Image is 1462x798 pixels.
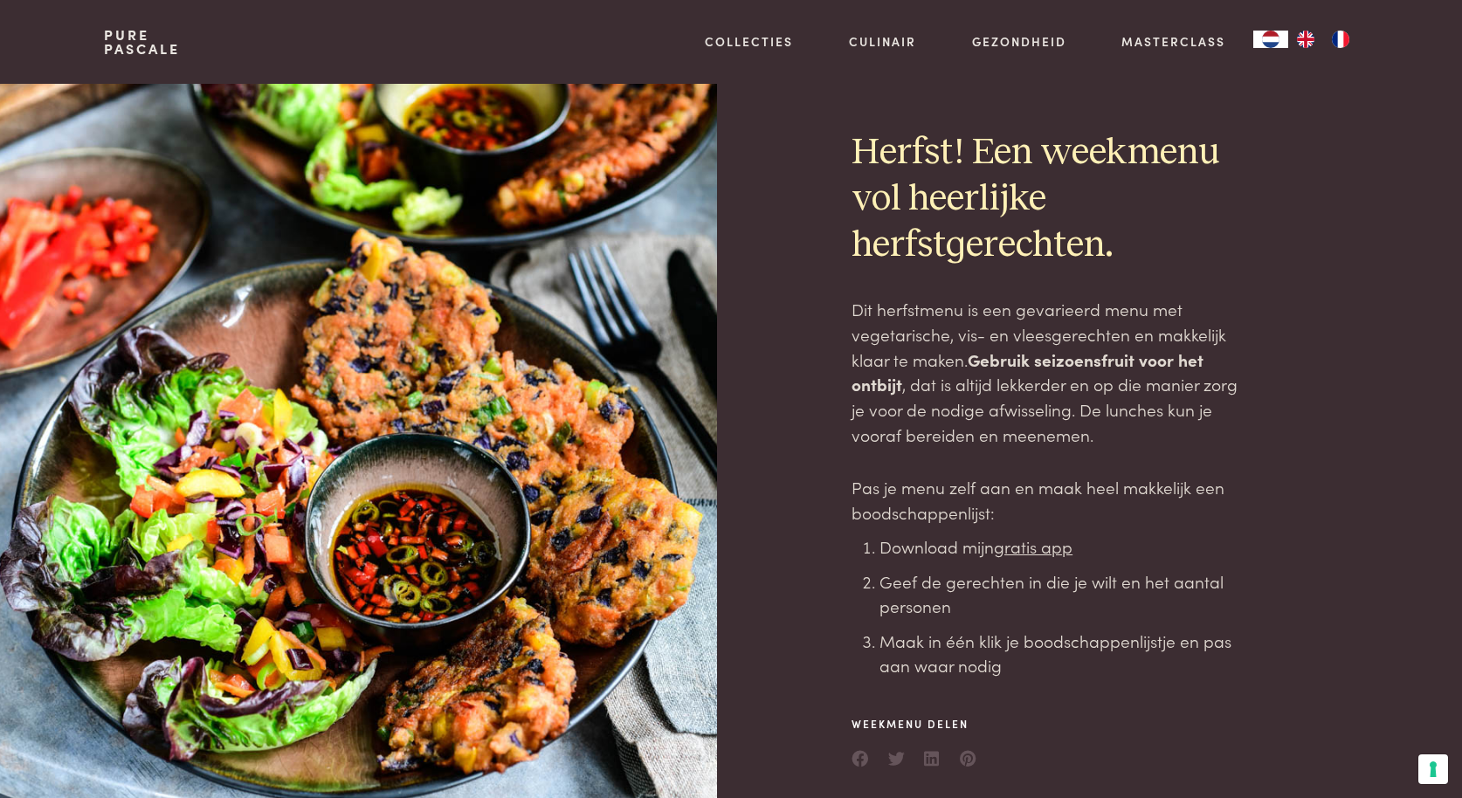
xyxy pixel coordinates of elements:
button: Uw voorkeuren voor toestemming voor trackingtechnologieën [1418,754,1448,784]
a: Collecties [705,32,793,51]
a: EN [1288,31,1323,48]
a: Masterclass [1121,32,1225,51]
ul: Language list [1288,31,1358,48]
aside: Language selected: Nederlands [1253,31,1358,48]
span: Weekmenu delen [852,716,977,732]
a: NL [1253,31,1288,48]
a: PurePascale [104,28,180,56]
div: Language [1253,31,1288,48]
a: FR [1323,31,1358,48]
h2: Herfst! Een weekmenu vol heerlijke herfstgerechten. [852,130,1252,269]
li: Download mijn [879,534,1252,560]
a: Gezondheid [972,32,1066,51]
a: gratis app [994,534,1072,558]
strong: Gebruik seizoensfruit voor het ontbijt [852,347,1203,396]
p: Dit herfstmenu is een gevarieerd menu met vegetarische, vis- en vleesgerechten en makkelijk klaar... [852,297,1252,447]
li: Geef de gerechten in die je wilt en het aantal personen [879,569,1252,619]
li: Maak in één klik je boodschappenlijstje en pas aan waar nodig [879,629,1252,678]
p: Pas je menu zelf aan en maak heel makkelijk een boodschappenlijst: [852,475,1252,525]
a: Culinair [849,32,916,51]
